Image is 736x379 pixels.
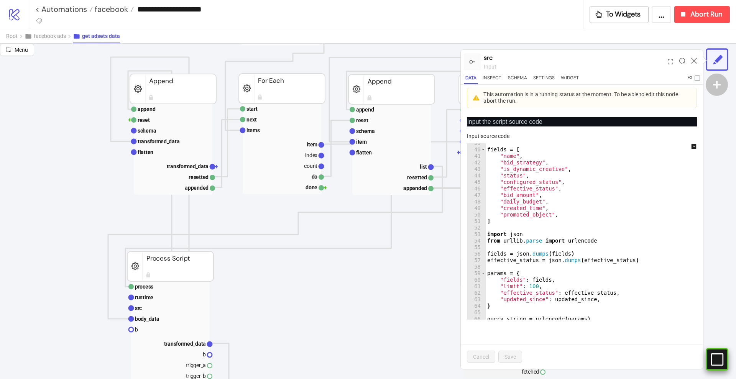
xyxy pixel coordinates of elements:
[356,139,367,145] text: item
[467,309,486,316] div: 65
[484,53,665,62] div: src
[356,117,368,123] text: reset
[464,74,478,84] button: Data
[481,270,485,277] span: Toggle code folding, rows 59 through 64
[467,172,486,179] div: 44
[467,231,486,238] div: 53
[467,179,486,185] div: 45
[467,225,486,231] div: 52
[467,153,486,159] div: 41
[467,296,486,303] div: 63
[246,106,258,112] text: start
[467,303,486,309] div: 64
[35,5,93,13] a: < Automations
[34,33,66,39] span: facebook ads
[138,128,156,134] text: schema
[467,351,495,363] button: Cancel
[467,218,486,225] div: 51
[73,29,120,43] button: get adsets data
[467,212,486,218] div: 50
[590,6,649,23] button: To Widgets
[467,277,486,283] div: 60
[467,257,486,264] div: 57
[25,29,73,43] button: facebook ads
[15,47,28,53] span: Menu
[606,10,641,19] span: To Widgets
[420,164,427,170] text: list
[484,62,665,71] div: input
[498,351,522,363] button: Save
[467,316,486,322] div: 66
[467,159,486,166] div: 42
[203,351,206,358] text: b
[467,117,697,126] p: Input the script source code
[307,141,317,148] text: item
[167,163,209,169] text: transformed_data
[467,270,486,277] div: 59
[135,284,153,290] text: process
[356,149,372,156] text: flatten
[138,138,180,144] text: transformed_data
[164,341,206,347] text: transformed_data
[674,6,730,23] button: Abort Run
[481,146,485,153] span: Toggle code folding, rows 40 through 51
[135,305,142,311] text: src
[506,74,529,84] button: Schema
[668,59,673,64] span: expand
[467,146,486,153] div: 40
[467,199,486,205] div: 48
[6,47,11,52] span: radius-bottomright
[467,166,486,172] div: 43
[135,316,159,322] text: body_data
[467,251,486,257] div: 56
[467,192,486,199] div: 47
[93,4,128,14] span: facebook
[467,132,514,140] label: Input source code
[690,10,722,19] span: Abort Run
[356,107,374,113] text: append
[559,74,580,84] button: Widget
[138,117,150,123] text: reset
[138,149,153,155] text: flatten
[6,29,25,43] button: Root
[467,185,486,192] div: 46
[467,205,486,212] div: 49
[246,127,260,133] text: items
[467,238,486,244] div: 54
[135,294,153,300] text: runtime
[652,6,671,23] button: ...
[467,140,486,146] div: 39
[305,152,317,158] text: index
[6,33,18,39] span: Root
[304,163,317,169] text: count
[467,264,486,270] div: 58
[82,33,120,39] span: get adsets data
[135,326,138,333] text: b
[467,244,486,251] div: 55
[691,144,697,149] span: up-square
[467,283,486,290] div: 61
[246,116,257,123] text: next
[356,128,375,134] text: schema
[532,74,557,84] button: Settings
[138,106,156,112] text: append
[481,74,503,84] button: Inspect
[467,290,486,296] div: 62
[93,5,134,13] a: facebook
[483,91,684,105] div: This automation is in a running status at the moment. To be able to edit this node abort the run.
